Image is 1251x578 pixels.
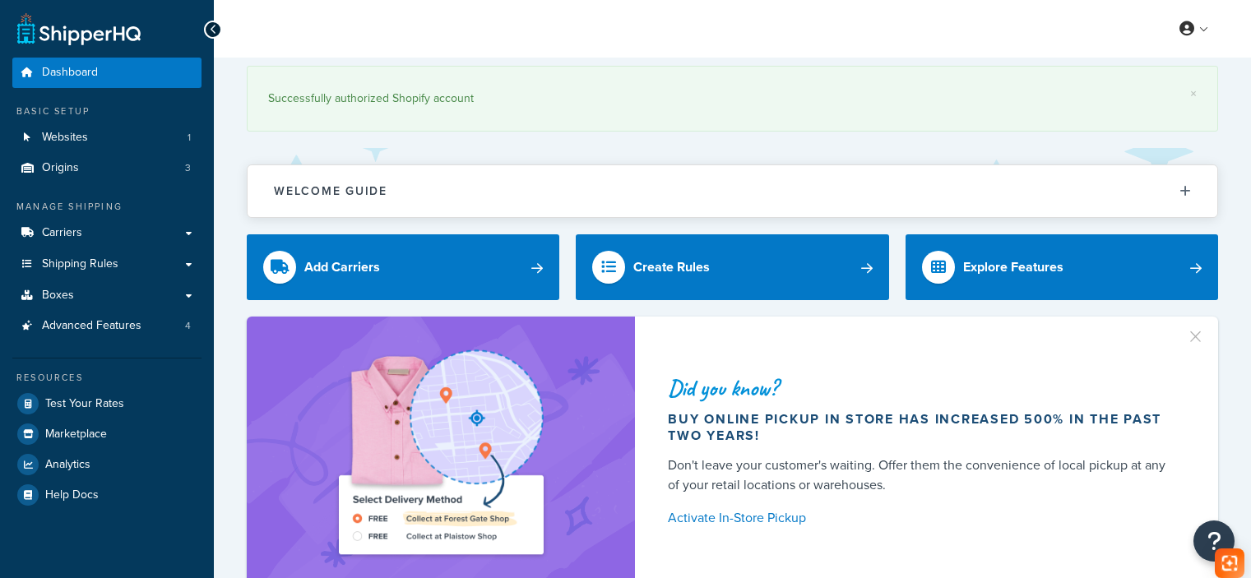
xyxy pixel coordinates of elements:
span: Carriers [42,226,82,240]
div: Don't leave your customer's waiting. Offer them the convenience of local pickup at any of your re... [668,455,1179,495]
a: Add Carriers [247,234,559,300]
li: Origins [12,153,202,183]
span: Help Docs [45,488,99,502]
span: Advanced Features [42,319,141,333]
span: Boxes [42,289,74,303]
div: Successfully authorized Shopify account [268,87,1197,110]
a: Analytics [12,450,202,479]
a: Boxes [12,280,202,311]
div: Explore Features [963,256,1063,279]
a: Activate In-Store Pickup [668,506,1179,529]
span: Websites [42,131,88,145]
h2: Welcome Guide [274,185,387,197]
button: Welcome Guide [248,165,1217,217]
a: × [1190,87,1197,100]
span: Shipping Rules [42,257,118,271]
div: Basic Setup [12,104,202,118]
a: Help Docs [12,480,202,510]
div: Resources [12,371,202,385]
a: Marketplace [12,419,202,449]
a: Dashboard [12,58,202,88]
a: Websites1 [12,123,202,153]
li: Advanced Features [12,311,202,341]
span: Origins [42,161,79,175]
span: 3 [185,161,191,175]
li: Websites [12,123,202,153]
div: Add Carriers [304,256,380,279]
span: Dashboard [42,66,98,80]
div: Buy online pickup in store has increased 500% in the past two years! [668,411,1179,444]
div: Create Rules [633,256,710,279]
span: Test Your Rates [45,397,124,411]
a: Shipping Rules [12,249,202,280]
div: Did you know? [668,377,1179,400]
a: Explore Features [906,234,1218,300]
a: Test Your Rates [12,389,202,418]
a: Origins3 [12,153,202,183]
a: Create Rules [576,234,888,300]
span: Marketplace [45,428,107,442]
span: 1 [188,131,191,145]
img: ad-shirt-map-b0359fc47e01cab431d101c4b569394f6a03f54285957d908178d52f29eb9668.png [292,341,590,565]
span: 4 [185,319,191,333]
button: Open Resource Center [1193,520,1235,562]
span: Analytics [45,458,90,472]
div: Manage Shipping [12,200,202,214]
a: Advanced Features4 [12,311,202,341]
a: Carriers [12,218,202,248]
